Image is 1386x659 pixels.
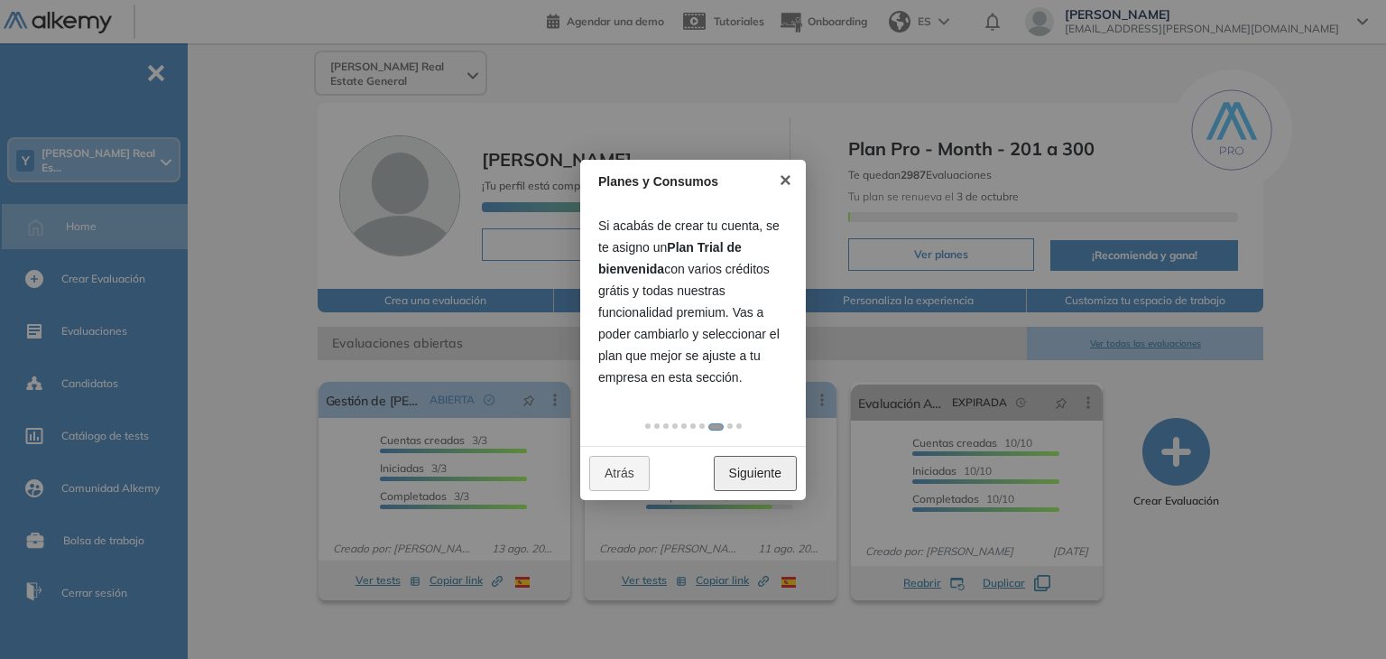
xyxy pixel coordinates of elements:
b: Plan Trial de bienvenida [598,240,742,276]
span: Si acabás de crear tu cuenta, se te asigno un con varios créditos grátis y todas nuestras funcion... [598,218,780,385]
div: Planes y Consumos [598,172,769,191]
a: × [765,160,806,200]
a: Siguiente [714,456,797,491]
a: Atrás [589,456,650,491]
